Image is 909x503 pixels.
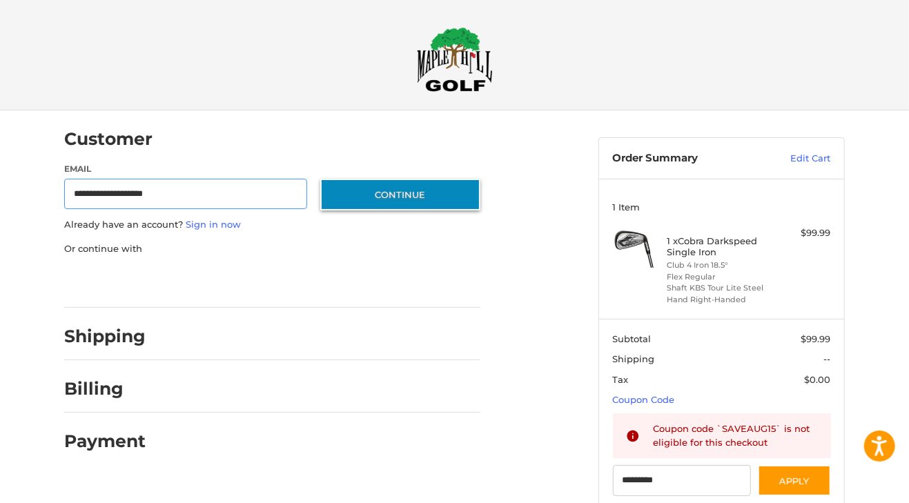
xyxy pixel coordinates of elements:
button: Apply [758,465,831,496]
span: -- [824,353,831,364]
iframe: PayPal-venmo [294,269,398,294]
span: Subtotal [613,333,652,344]
p: Or continue with [64,242,480,256]
li: Hand Right-Handed [667,294,773,306]
p: Already have an account? [64,218,480,232]
span: Shipping [613,353,655,364]
iframe: PayPal-paypal [60,269,164,294]
a: Sign in now [186,219,241,230]
a: Coupon Code [613,394,675,405]
iframe: PayPal-paylater [177,269,280,294]
a: Edit Cart [761,152,831,166]
li: Shaft KBS Tour Lite Steel [667,282,773,294]
li: Flex Regular [667,271,773,283]
li: Club 4 Iron 18.5° [667,259,773,271]
h2: Customer [64,128,153,150]
h2: Billing [64,378,145,400]
button: Continue [320,179,480,210]
iframe: Google Customer Reviews [795,466,909,503]
span: $0.00 [805,374,831,385]
h2: Payment [64,431,146,452]
h3: 1 Item [613,201,831,213]
h4: 1 x Cobra Darkspeed Single Iron [667,235,773,258]
div: Coupon code `SAVEAUG15` is not eligible for this checkout [654,422,818,449]
h3: Order Summary [613,152,761,166]
label: Email [64,163,307,175]
img: Maple Hill Golf [417,27,493,92]
h2: Shipping [64,326,146,347]
span: Tax [613,374,629,385]
input: Gift Certificate or Coupon Code [613,465,752,496]
div: $99.99 [776,226,831,240]
span: $99.99 [801,333,831,344]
